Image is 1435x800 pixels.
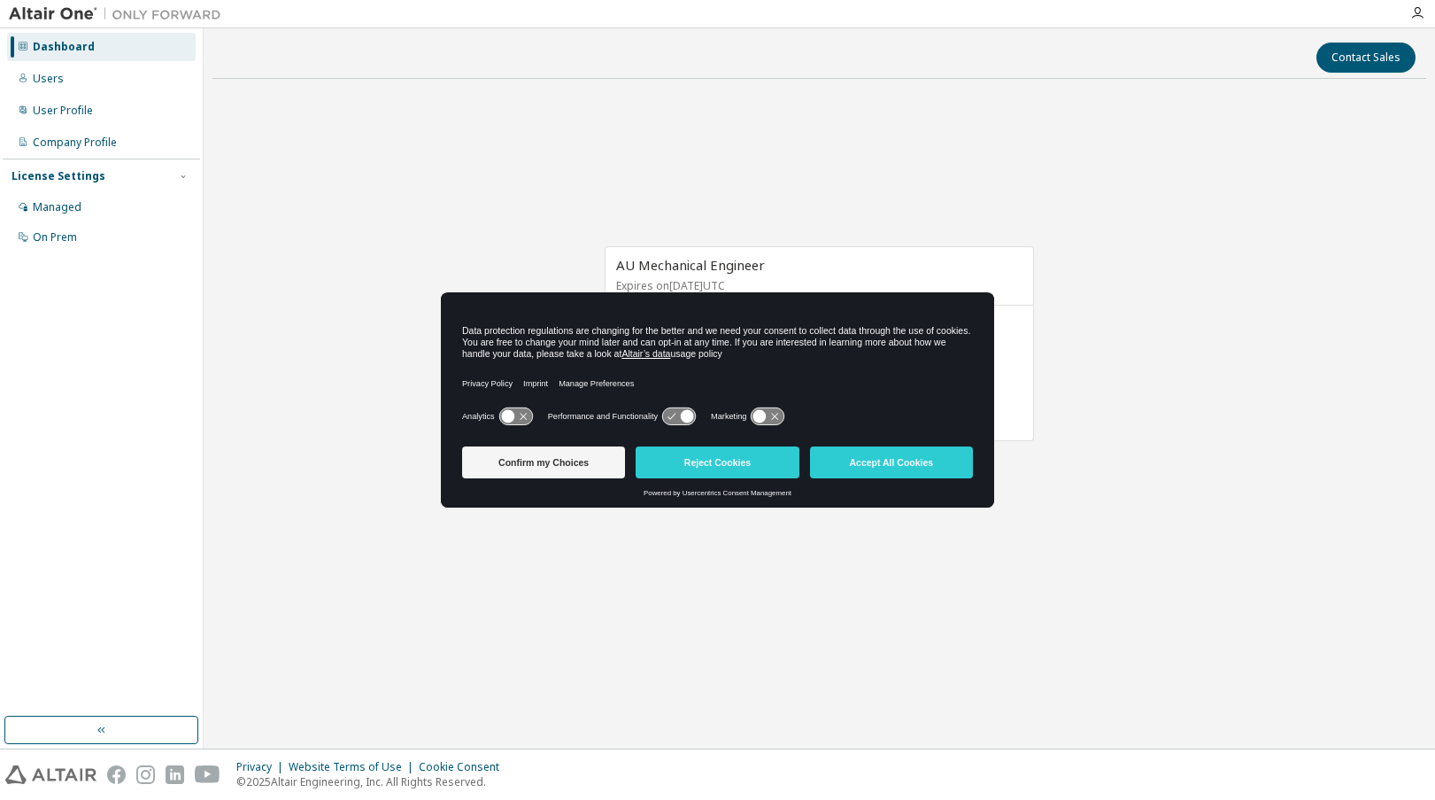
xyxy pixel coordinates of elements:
[9,5,230,23] img: Altair One
[1316,43,1416,73] button: Contact Sales
[236,774,510,789] p: © 2025 Altair Engineering, Inc. All Rights Reserved.
[616,278,1018,293] p: Expires on [DATE] UTC
[166,765,184,784] img: linkedin.svg
[33,230,77,245] div: On Prem
[107,765,126,784] img: facebook.svg
[136,765,155,784] img: instagram.svg
[33,72,64,86] div: Users
[33,200,81,214] div: Managed
[195,765,220,784] img: youtube.svg
[33,136,117,150] div: Company Profile
[33,104,93,118] div: User Profile
[419,760,510,774] div: Cookie Consent
[33,40,95,54] div: Dashboard
[289,760,419,774] div: Website Terms of Use
[616,256,765,274] span: AU Mechanical Engineer
[5,765,96,784] img: altair_logo.svg
[236,760,289,774] div: Privacy
[12,169,105,183] div: License Settings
